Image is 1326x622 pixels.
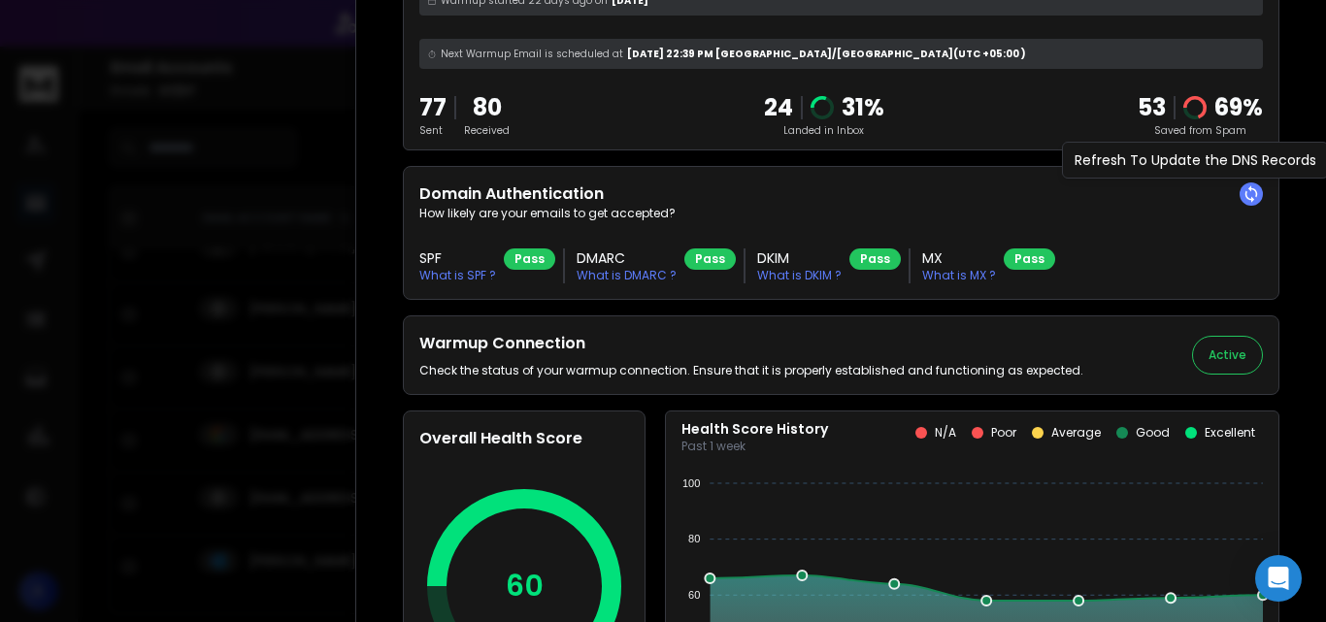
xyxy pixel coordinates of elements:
[464,123,510,138] p: Received
[419,427,629,450] h2: Overall Health Score
[577,248,677,268] h3: DMARC
[935,425,956,441] p: N/A
[419,248,496,268] h3: SPF
[1214,92,1263,123] p: 69 %
[849,248,901,270] div: Pass
[419,268,496,283] p: What is SPF ?
[441,47,623,61] span: Next Warmup Email is scheduled at
[419,206,1263,221] p: How likely are your emails to get accepted?
[764,92,793,123] p: 24
[419,39,1263,69] div: [DATE] 22:39 PM [GEOGRAPHIC_DATA]/[GEOGRAPHIC_DATA] (UTC +05:00 )
[1205,425,1255,441] p: Excellent
[1051,425,1101,441] p: Average
[688,589,700,601] tspan: 60
[419,123,447,138] p: Sent
[681,419,828,439] p: Health Score History
[681,439,828,454] p: Past 1 week
[1255,555,1302,602] div: Open Intercom Messenger
[842,92,884,123] p: 31 %
[1136,425,1170,441] p: Good
[922,268,996,283] p: What is MX ?
[1192,336,1263,375] button: Active
[757,248,842,268] h3: DKIM
[419,92,447,123] p: 77
[688,533,700,544] tspan: 80
[757,268,842,283] p: What is DKIM ?
[922,248,996,268] h3: MX
[1004,248,1055,270] div: Pass
[419,363,1083,378] p: Check the status of your warmup connection. Ensure that it is properly established and functionin...
[419,332,1083,355] h2: Warmup Connection
[682,477,700,489] tspan: 100
[764,123,884,138] p: Landed in Inbox
[504,248,555,270] div: Pass
[1138,91,1166,123] strong: 53
[419,182,1263,206] h2: Domain Authentication
[991,425,1016,441] p: Poor
[684,248,736,270] div: Pass
[506,569,544,604] p: 60
[577,268,677,283] p: What is DMARC ?
[1138,123,1263,138] p: Saved from Spam
[464,92,510,123] p: 80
